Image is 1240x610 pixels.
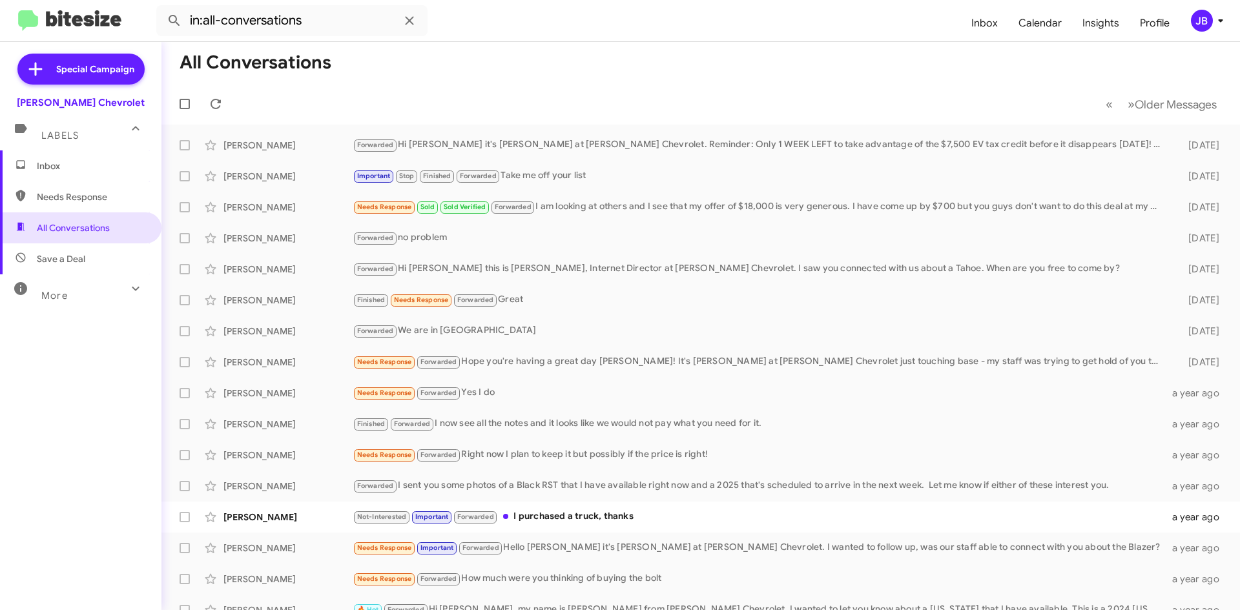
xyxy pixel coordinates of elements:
span: Forwarded [391,418,433,431]
div: [PERSON_NAME] [223,511,353,524]
div: [PERSON_NAME] Chevrolet [17,96,145,109]
span: Important [415,513,449,521]
div: [PERSON_NAME] [223,356,353,369]
div: a year ago [1168,542,1230,554]
div: Take me off your list [353,168,1168,183]
span: Important [420,544,454,552]
span: All Conversations [37,221,110,234]
div: Hope you're having a great day [PERSON_NAME]! It's [PERSON_NAME] at [PERSON_NAME] Chevrolet just ... [353,354,1168,369]
span: Forwarded [354,263,397,276]
div: I am looking at others and I see that my offer of $18,000 is very generous. I have come up by $70... [353,199,1168,214]
span: Needs Response [357,544,412,552]
span: Forwarded [417,356,460,369]
div: We are in [GEOGRAPHIC_DATA] [353,323,1168,338]
span: Needs Response [394,296,449,304]
a: Profile [1130,5,1180,42]
span: Stop [399,172,415,180]
span: Special Campaign [56,63,134,76]
span: Needs Response [357,203,412,211]
span: Older Messages [1135,97,1217,112]
div: I sent you some photos of a Black RST that I have available right now and a 2025 that's scheduled... [353,478,1168,493]
div: a year ago [1168,480,1230,493]
span: Forwarded [354,232,397,245]
span: Forwarded [354,139,397,152]
span: « [1106,96,1113,112]
div: [PERSON_NAME] [223,387,353,400]
div: [DATE] [1168,232,1230,245]
span: Forwarded [491,201,534,214]
div: a year ago [1168,573,1230,585]
span: Forwarded [459,542,502,554]
span: Needs Response [357,451,412,459]
span: Sold Verified [444,203,486,211]
div: [DATE] [1168,325,1230,338]
span: Sold [420,203,435,211]
div: Hi [PERSON_NAME] it's [PERSON_NAME] at [PERSON_NAME] Chevrolet. Reminder: Only 1 WEEK LEFT to tak... [353,137,1168,152]
div: [PERSON_NAME] [223,201,353,214]
div: How much were you thinking of buying the bolt [353,571,1168,586]
div: [DATE] [1168,201,1230,214]
div: [DATE] [1168,356,1230,369]
div: [DATE] [1168,263,1230,276]
span: Needs Response [357,358,412,366]
div: [PERSON_NAME] [223,325,353,338]
div: I purchased a truck, thanks [353,509,1168,524]
span: Labels [41,130,79,141]
span: Finished [423,172,451,180]
span: » [1128,96,1135,112]
nav: Page navigation example [1099,91,1224,117]
button: Previous [1098,91,1121,117]
div: [PERSON_NAME] [223,263,353,276]
div: a year ago [1168,387,1230,400]
div: [PERSON_NAME] [223,294,353,307]
a: Inbox [961,5,1008,42]
div: Yes I do [353,385,1168,400]
span: Important [357,172,391,180]
div: [PERSON_NAME] [223,573,353,585]
div: I now see all the notes and it looks like we would not pay what you need for it. [353,416,1168,431]
div: [DATE] [1168,170,1230,183]
div: no problem [353,230,1168,245]
h1: All Conversations [180,52,331,73]
span: Not-Interested [357,513,407,521]
div: a year ago [1168,449,1230,462]
span: Save a Deal [37,252,85,265]
span: Forwarded [417,387,460,400]
span: Forwarded [354,480,397,493]
span: Finished [357,420,386,428]
span: Needs Response [357,389,412,397]
div: Hello [PERSON_NAME] it's [PERSON_NAME] at [PERSON_NAME] Chevrolet. I wanted to follow up, was our... [353,540,1168,555]
div: [PERSON_NAME] [223,449,353,462]
div: [PERSON_NAME] [223,139,353,152]
span: Forwarded [354,325,397,338]
div: a year ago [1168,418,1230,431]
div: Great [353,292,1168,307]
span: Forwarded [417,573,460,585]
span: More [41,290,68,301]
button: JB [1180,10,1226,32]
div: [PERSON_NAME] [223,232,353,245]
span: Inbox [37,159,147,172]
div: Right now I plan to keep it but possibly if the price is right! [353,447,1168,462]
button: Next [1120,91,1224,117]
div: JB [1191,10,1213,32]
div: [PERSON_NAME] [223,418,353,431]
div: [DATE] [1168,139,1230,152]
span: Forwarded [454,511,497,524]
a: Insights [1072,5,1130,42]
div: a year ago [1168,511,1230,524]
div: [PERSON_NAME] [223,542,353,554]
div: [PERSON_NAME] [223,480,353,493]
a: Calendar [1008,5,1072,42]
div: [PERSON_NAME] [223,170,353,183]
input: Search [156,5,428,36]
span: Needs Response [37,190,147,203]
span: Forwarded [454,294,497,307]
div: [DATE] [1168,294,1230,307]
a: Special Campaign [17,54,145,85]
span: Forwarded [457,170,499,183]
